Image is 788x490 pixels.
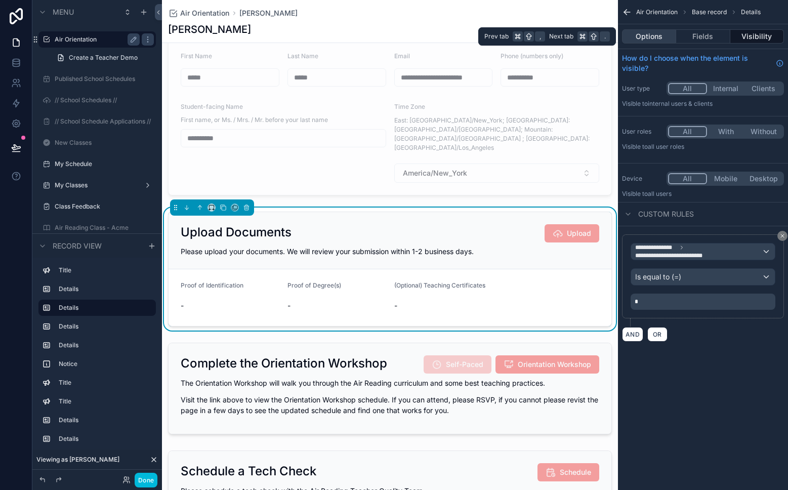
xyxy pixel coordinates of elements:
p: Visible to [622,190,784,198]
span: Menu [53,7,74,17]
span: How do I choose when the element is visible? [622,53,772,73]
button: Is equal to (=) [631,268,775,285]
button: Done [135,473,157,487]
h1: [PERSON_NAME] [168,22,251,36]
button: Fields [676,29,730,44]
button: Options [622,29,676,44]
span: - [181,301,279,311]
span: Next tab [549,32,573,40]
span: Air Orientation [180,8,229,18]
button: Internal [707,83,745,94]
span: Base record [692,8,727,16]
button: OR [647,327,668,342]
button: Clients [744,83,782,94]
div: scrollable content [32,258,162,454]
label: New Classes [55,139,150,147]
label: Details [59,341,148,349]
button: All [668,83,707,94]
span: Proof of Identification [181,281,243,289]
label: Details [59,416,148,424]
label: Details [59,285,148,293]
label: Published School Schedules [55,75,150,83]
label: Details [59,435,148,443]
span: - [287,301,386,311]
span: Viewing as [PERSON_NAME] [36,456,119,464]
label: // School Schedule Applications // [55,117,151,126]
a: [PERSON_NAME] [239,8,298,18]
label: Device [622,175,662,183]
p: Visible to [622,143,784,151]
label: Title [59,266,148,274]
span: Create a Teacher Demo [69,54,138,62]
label: My Classes [55,181,136,189]
label: // School Schedules // [55,96,150,104]
span: - [394,301,600,311]
a: How do I choose when the element is visible? [622,53,784,73]
span: Internal users & clients [648,100,713,107]
a: Air Orientation [168,8,229,18]
span: Air Orientation [636,8,678,16]
span: OR [651,331,664,338]
button: All [668,126,707,137]
span: (Optional) Teaching Certificates [394,281,485,289]
p: Visible to [622,100,784,108]
button: Desktop [744,173,782,184]
button: AND [622,327,643,342]
span: all users [648,190,672,197]
label: Air Reading Class - Acme [55,224,150,232]
span: Is equal to (=) [635,272,681,282]
button: All [668,173,707,184]
label: Air Orientation [55,35,136,44]
label: Class Feedback [55,202,150,211]
label: Notice [59,360,148,368]
button: With [707,126,745,137]
label: Title [59,397,148,405]
label: User roles [622,128,662,136]
span: . [601,32,609,40]
span: All user roles [648,143,684,150]
span: , [536,32,544,40]
label: My Schedule [55,160,150,168]
span: Prev tab [484,32,509,40]
span: Details [741,8,761,16]
label: Title [59,379,148,387]
label: Details [59,322,148,331]
button: Visibility [730,29,784,44]
a: Create a Teacher Demo [51,50,156,66]
label: User type [622,85,662,93]
button: Without [744,126,782,137]
button: Mobile [707,173,745,184]
span: Custom rules [638,209,694,219]
h2: Upload Documents [181,224,292,240]
label: Details [59,304,148,312]
span: Proof of Degree(s) [287,281,341,289]
span: Please upload your documents. We will review your submission within 1-2 business days. [181,247,474,256]
span: Record view [53,240,102,251]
